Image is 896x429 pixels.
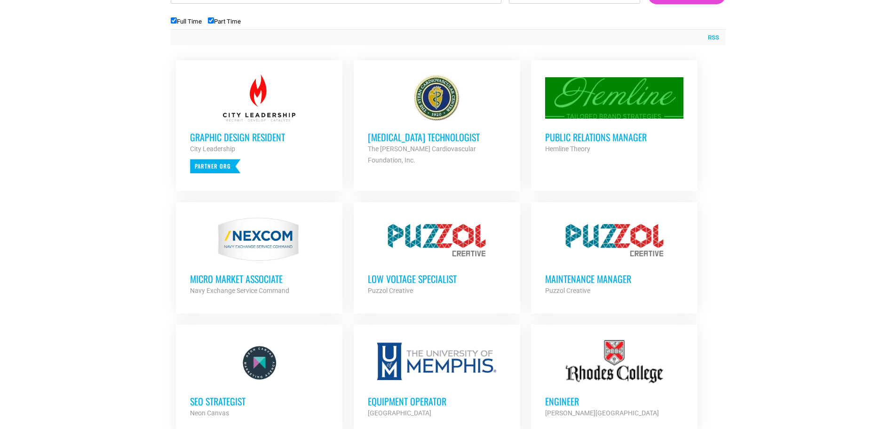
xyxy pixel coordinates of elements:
[368,145,476,164] strong: The [PERSON_NAME] Cardiovascular Foundation, Inc.
[545,395,683,407] h3: Engineer
[354,60,520,180] a: [MEDICAL_DATA] Technologist The [PERSON_NAME] Cardiovascular Foundation, Inc.
[190,145,235,153] strong: City Leadership
[190,409,229,417] strong: Neon Canvas
[190,287,289,294] strong: Navy Exchange Service Command
[545,409,659,417] strong: [PERSON_NAME][GEOGRAPHIC_DATA]
[545,273,683,285] h3: Maintenance Manager
[531,202,698,310] a: Maintenance Manager Puzzol Creative
[190,273,328,285] h3: MICRO MARKET ASSOCIATE
[368,409,431,417] strong: [GEOGRAPHIC_DATA]
[368,131,506,143] h3: [MEDICAL_DATA] Technologist
[703,33,719,42] a: RSS
[176,60,342,187] a: Graphic Design Resident City Leadership Partner Org
[176,202,342,310] a: MICRO MARKET ASSOCIATE Navy Exchange Service Command
[171,18,202,25] label: Full Time
[208,18,241,25] label: Part Time
[531,60,698,169] a: Public Relations Manager Hemline Theory
[190,395,328,407] h3: SEO Strategist
[368,287,413,294] strong: Puzzol Creative
[208,17,214,24] input: Part Time
[171,17,177,24] input: Full Time
[368,395,506,407] h3: Equipment Operator
[368,273,506,285] h3: Low Voltage Specialist
[354,202,520,310] a: Low Voltage Specialist Puzzol Creative
[545,131,683,143] h3: Public Relations Manager
[190,159,240,173] p: Partner Org
[545,145,590,153] strong: Hemline Theory
[545,287,590,294] strong: Puzzol Creative
[190,131,328,143] h3: Graphic Design Resident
